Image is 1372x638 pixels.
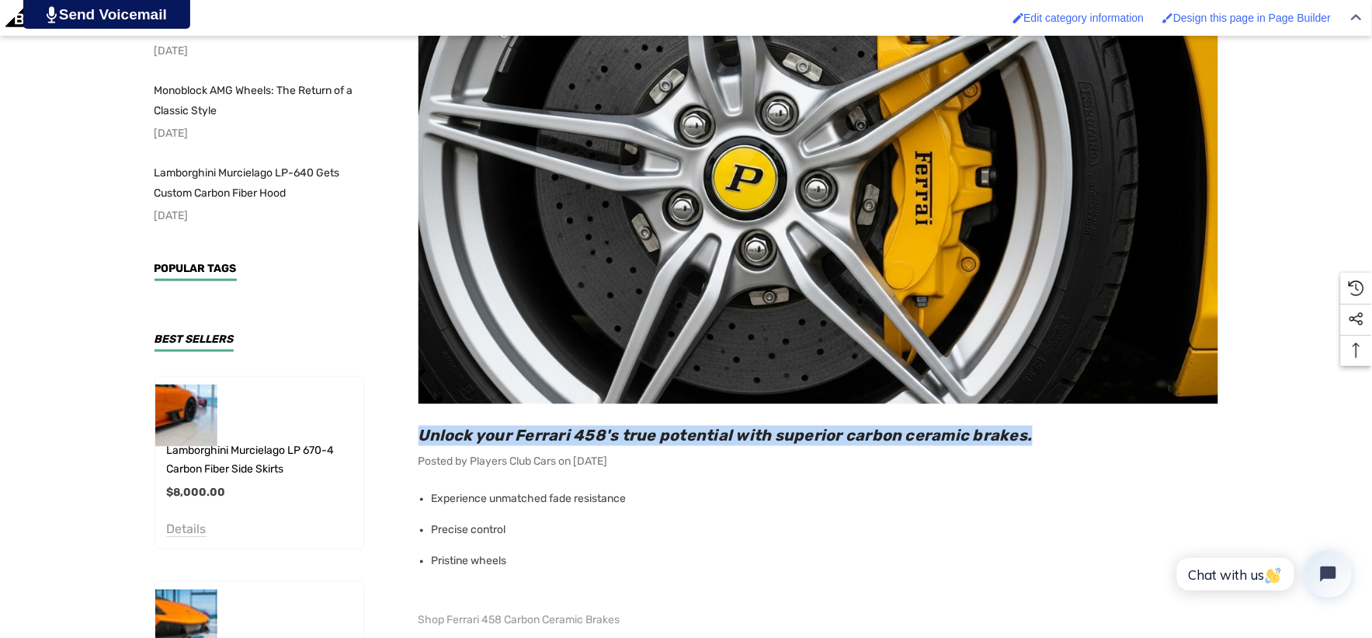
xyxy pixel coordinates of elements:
img: Lamborghini Murcielago LP 670-4 Carbon Fiber Side Skirts [155,385,217,447]
span: Lamborghini Murcielago LP-640 Gets Custom Carbon Fiber Hood [155,166,340,200]
img: Enabled brush for category edit [1013,12,1024,23]
svg: Social Media [1349,312,1364,327]
a: Lamborghini Murcielago LP-640 Gets Custom Carbon Fiber Hood [155,163,364,204]
li: Precise control [432,515,1218,546]
span: Edit category information [1024,12,1144,24]
svg: Recently Viewed [1349,281,1364,296]
a: Lamborghini Murcielago LP 670-4 Carbon Fiber Side Skirts [167,442,363,479]
a: Monoblock AMG Wheels: The Return of a Classic Style [155,81,364,121]
p: Posted by Players Club Cars on [DATE] [419,452,1218,472]
span: Details [167,522,207,537]
img: Enabled brush for page builder edit. [1162,12,1173,23]
a: Enabled brush for page builder edit. Design this page in Page Builder [1155,4,1339,32]
li: Pristine wheels [432,546,1218,577]
p: [DATE] [155,41,364,61]
p: [DATE] [155,124,364,144]
img: Close Admin Bar [1351,14,1362,21]
a: Details [167,525,207,536]
span: Design this page in Page Builder [1173,12,1331,24]
li: Experience unmatched fade resistance [432,484,1218,515]
a: Enabled brush for category edit Edit category information [1006,4,1152,32]
p: [DATE] [155,206,364,226]
a: Shop Ferrari 458 Carbon Ceramic Brakes [419,610,620,632]
span: Popular Tags [155,262,237,275]
h3: Best Sellers [155,334,234,352]
img: PjwhLS0gR2VuZXJhdG9yOiBHcmF2aXQuaW8gLS0+PHN2ZyB4bWxucz0iaHR0cDovL3d3dy53My5vcmcvMjAwMC9zdmciIHhtb... [47,6,57,23]
iframe: Tidio Chat [1160,538,1365,611]
span: $8,000.00 [167,486,226,500]
a: Unlock your Ferrari 458's true potential with superior carbon ceramic brakes. [419,427,1033,445]
svg: Top [1341,343,1372,358]
span: Monoblock AMG Wheels: The Return of a Classic Style [155,84,353,117]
